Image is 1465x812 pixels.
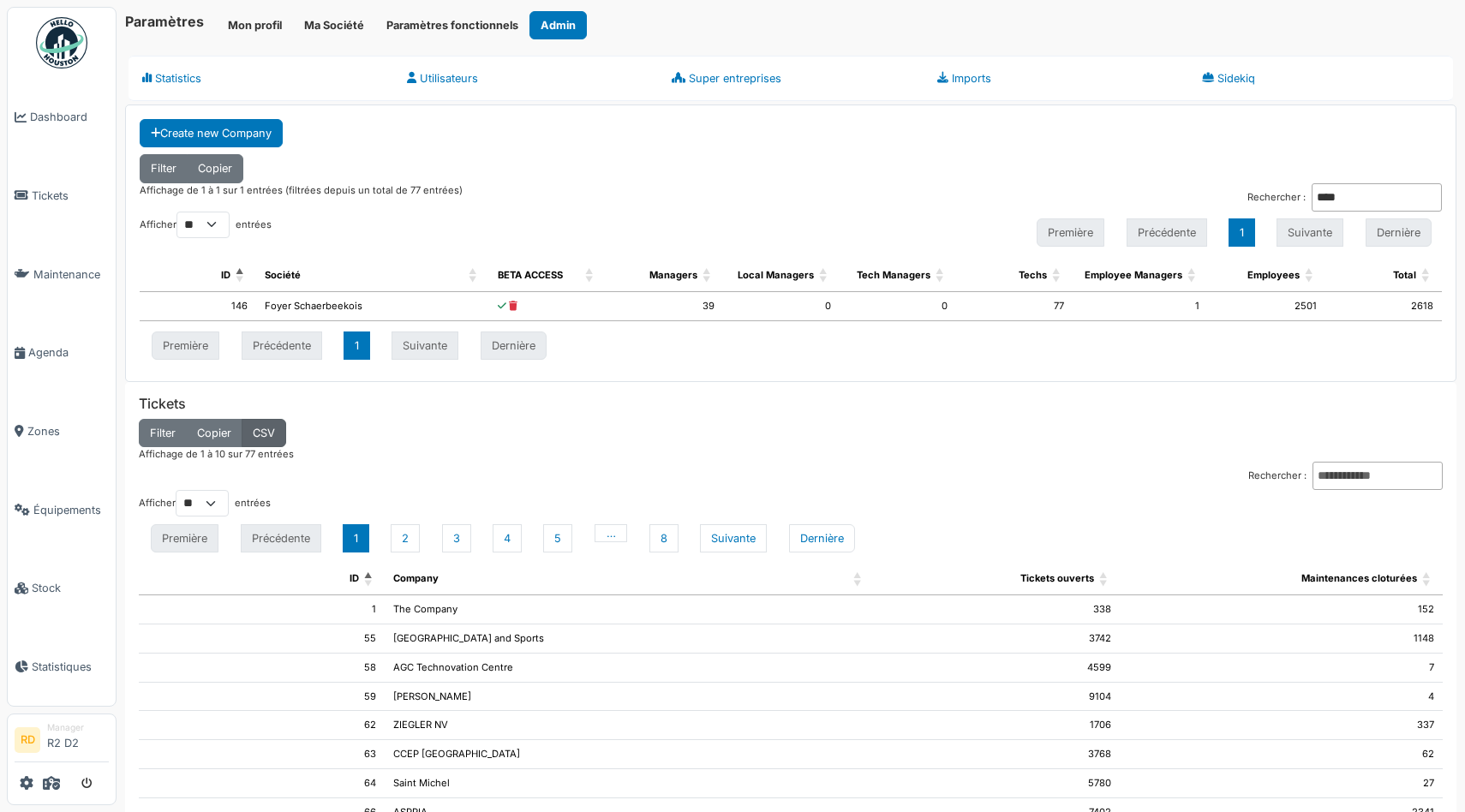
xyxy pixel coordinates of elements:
td: 7 [1120,654,1443,683]
span: Local Managers: Activate to sort [819,260,829,291]
button: 4 [493,524,522,552]
button: 2 [391,524,420,552]
div: Affichage de 1 à 1 sur 1 entrées (filtrées depuis un total de 77 entrées) [140,183,463,212]
span: Total: Activate to sort [1421,260,1432,291]
td: 1706 [874,711,1120,740]
span: Agenda [28,344,109,361]
span: Tickets ouverts: Activate to sort [1099,563,1109,594]
nav: pagination [1025,213,1442,253]
td: 9104 [874,683,1120,712]
span: Zones [27,423,109,439]
td: 338 [874,595,1120,624]
td: 0 [840,292,956,321]
button: Copier [187,154,243,182]
td: [GEOGRAPHIC_DATA] and Sports [385,624,875,654]
span: Tickets ouverts [1020,572,1094,584]
span: Société: Activate to sort [469,260,479,291]
a: Statistiques [8,628,116,707]
nav: pagination [139,518,1443,558]
td: 5780 [874,769,1120,798]
button: Mon profil [217,11,293,39]
td: 3768 [874,740,1120,769]
button: Last [789,524,855,552]
td: 62 [1120,740,1443,769]
td: 58 [139,654,385,683]
button: Paramètres fonctionnels [375,11,529,39]
td: [PERSON_NAME] [385,683,875,712]
span: Employee Managers: Activate to sort [1187,260,1198,291]
button: Copier [186,419,242,447]
button: Filter [140,154,188,182]
span: Employees: Activate to sort [1305,260,1315,291]
img: Badge_color-CXgf-gQk.svg [36,17,87,69]
td: Foyer Schaerbeekois [256,292,489,321]
button: Admin [529,11,587,39]
td: 152 [1120,595,1443,624]
td: 59 [139,683,385,712]
td: 1 [139,595,385,624]
td: CCEP [GEOGRAPHIC_DATA] [385,740,875,769]
span: Stock [32,580,109,596]
span: translation missing: fr.user.managers [649,269,697,281]
span: translation missing: fr.user.employee_managers [1085,269,1182,281]
a: Agenda [8,313,116,392]
a: Équipements [8,470,116,549]
span: Company: Activate to sort [853,563,864,594]
a: RD ManagerR2 D2 [15,721,109,762]
a: Zones [8,392,116,471]
label: Afficher entrées [139,490,271,516]
select: Afficherentrées [176,490,229,516]
select: Afficherentrées [176,212,230,238]
td: 4599 [874,654,1120,683]
td: 0 [723,292,840,321]
a: Stock [8,549,116,628]
h6: Paramètres [125,14,204,30]
td: 64 [139,769,385,798]
span: ID [350,572,359,584]
span: Maintenance [33,266,109,283]
a: Dashboard [8,78,116,157]
a: Super entreprises [658,56,923,101]
span: Copier [197,427,231,439]
td: 55 [139,624,385,654]
td: Saint Michel [385,769,875,798]
a: Maintenance [8,235,116,313]
td: 77 [956,292,1073,321]
div: Affichage de 1 à 10 sur 77 entrées [139,447,1443,462]
span: ID: Activate to invert sorting [364,563,374,594]
button: Ma Société [293,11,375,39]
button: 1 [1229,218,1255,247]
span: Équipements [33,502,109,518]
button: 1 [343,524,369,552]
div: Manager [47,721,109,734]
span: ID [221,269,230,281]
span: Techs: Activate to sort [1052,260,1062,291]
span: Société [265,269,301,281]
a: Utilisateurs [393,56,658,101]
a: Sidekiq [1188,56,1453,101]
label: Rechercher : [1247,190,1306,205]
span: Filter [151,162,176,175]
span: BETA ACCESS [498,269,563,281]
button: 1 [344,331,370,360]
button: … [595,524,628,542]
span: translation missing: fr.user.employees [1247,269,1300,281]
a: Create new Company [140,119,283,147]
button: Filter [139,419,187,447]
span: Maintenances cloturées [1301,572,1417,584]
td: ZIEGLER NV [385,711,875,740]
span: Copier [198,162,232,175]
h6: Tickets [139,396,1443,412]
a: Tickets [8,157,116,236]
td: 1148 [1120,624,1443,654]
span: Statistiques [32,659,109,675]
button: CSV [242,419,286,447]
td: 62 [139,711,385,740]
a: Imports [924,56,1188,101]
label: Afficher entrées [140,212,272,238]
td: AGC Technovation Centre [385,654,875,683]
td: The Company [385,595,875,624]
